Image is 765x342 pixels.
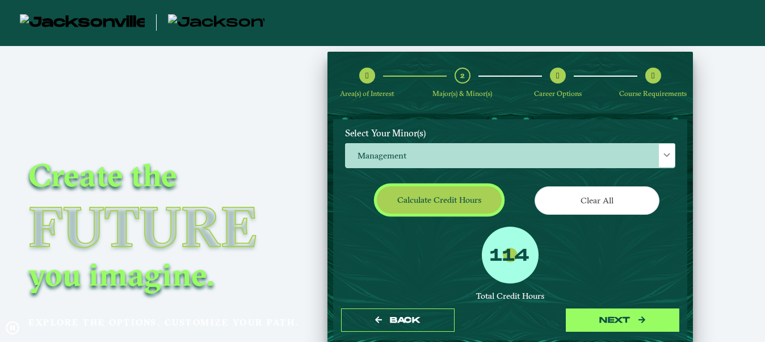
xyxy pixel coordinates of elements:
span: Back [390,315,420,325]
p: Explore the options. Customize your path. [28,314,301,331]
span: 2 [460,70,465,81]
button: Clear All [535,186,659,214]
div: Total Credit Hours [345,291,675,302]
span: Management [346,144,675,168]
button: Calculate credit hours [377,186,502,213]
h2: Create the [28,155,301,195]
span: Career Options [534,89,582,98]
span: Course Requirements [619,89,687,98]
span: Major(s) & Minor(s) [432,89,492,98]
h2: you imagine. [28,255,301,294]
label: 114 [490,245,529,267]
label: Select Your Minor(s) [337,122,684,143]
img: Jacksonville University logo [168,14,264,32]
button: Back [341,308,455,332]
button: next [566,308,679,332]
img: Jacksonville University logo [20,14,145,32]
span: Area(s) of Interest [340,89,394,98]
h1: Future [28,199,301,255]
